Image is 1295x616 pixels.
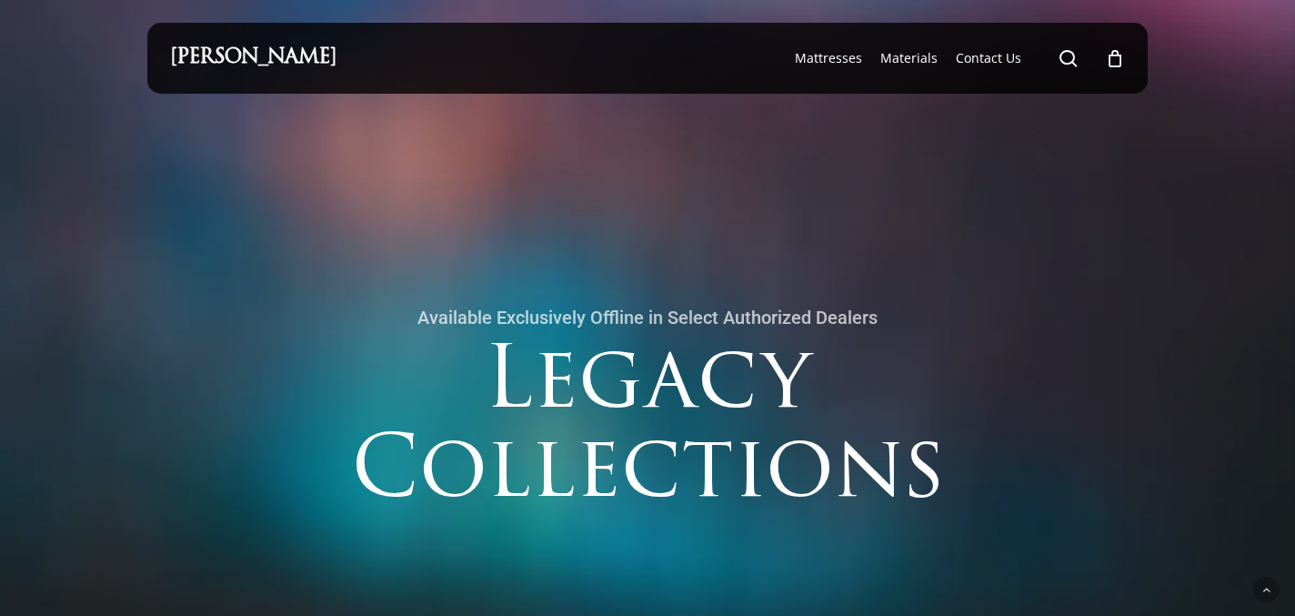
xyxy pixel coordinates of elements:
[956,49,1021,67] a: Contact Us
[786,23,1125,94] nav: Main Menu
[880,49,938,66] span: Materials
[170,48,336,68] a: [PERSON_NAME]
[1253,577,1280,603] a: Back to top
[147,301,1148,334] h4: Available Exclusively Offline in Select Authorized Dealers
[880,49,938,67] a: Materials
[956,49,1021,66] span: Contact Us
[147,341,1148,547] h3: Legacy Collections
[1105,48,1125,68] a: Cart
[795,49,862,67] a: Mattresses
[795,49,862,66] span: Mattresses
